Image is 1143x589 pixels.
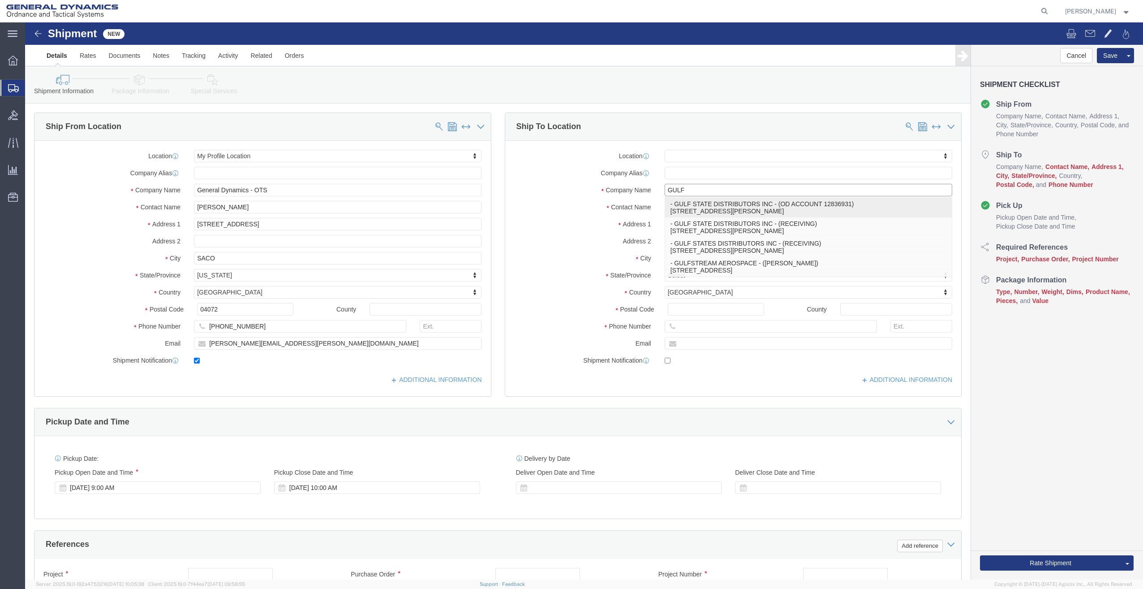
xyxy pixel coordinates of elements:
[6,4,118,18] img: logo
[480,581,502,587] a: Support
[207,581,245,587] span: [DATE] 09:58:55
[994,580,1132,588] span: Copyright © [DATE]-[DATE] Agistix Inc., All Rights Reserved
[1065,6,1131,17] button: [PERSON_NAME]
[502,581,525,587] a: Feedback
[25,22,1143,580] iframe: FS Legacy Container
[1065,6,1116,16] span: Justin Bowdich
[36,581,144,587] span: Server: 2025.19.0-192a4753216
[108,581,144,587] span: [DATE] 10:05:38
[148,581,245,587] span: Client: 2025.19.0-7f44ea7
